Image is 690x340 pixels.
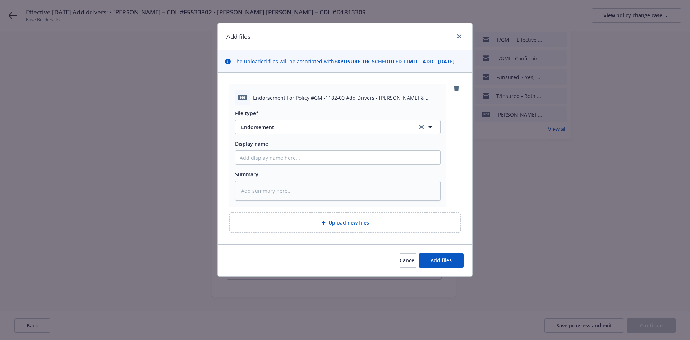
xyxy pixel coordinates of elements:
[417,123,426,131] a: clear selection
[229,212,461,233] div: Upload new files
[235,120,441,134] button: Endorsementclear selection
[235,140,268,147] span: Display name
[235,151,440,164] input: Add display name here...
[235,171,258,178] span: Summary
[452,84,461,93] a: remove
[238,95,247,100] span: pdf
[419,253,464,268] button: Add files
[431,257,452,264] span: Add files
[226,32,250,41] h1: Add files
[234,58,455,65] span: The uploaded files will be associated with
[235,110,259,117] span: File type*
[253,94,441,101] span: Endorsement For Policy #GMI-1182-00 Add Drivers - [PERSON_NAME] & [PERSON_NAME] [PERSON_NAME].pdf
[400,253,416,268] button: Cancel
[400,257,416,264] span: Cancel
[241,123,408,131] span: Endorsement
[334,58,455,65] strong: EXPOSURE_OR_SCHEDULED_LIMIT - ADD - [DATE]
[455,32,464,41] a: close
[328,219,369,226] span: Upload new files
